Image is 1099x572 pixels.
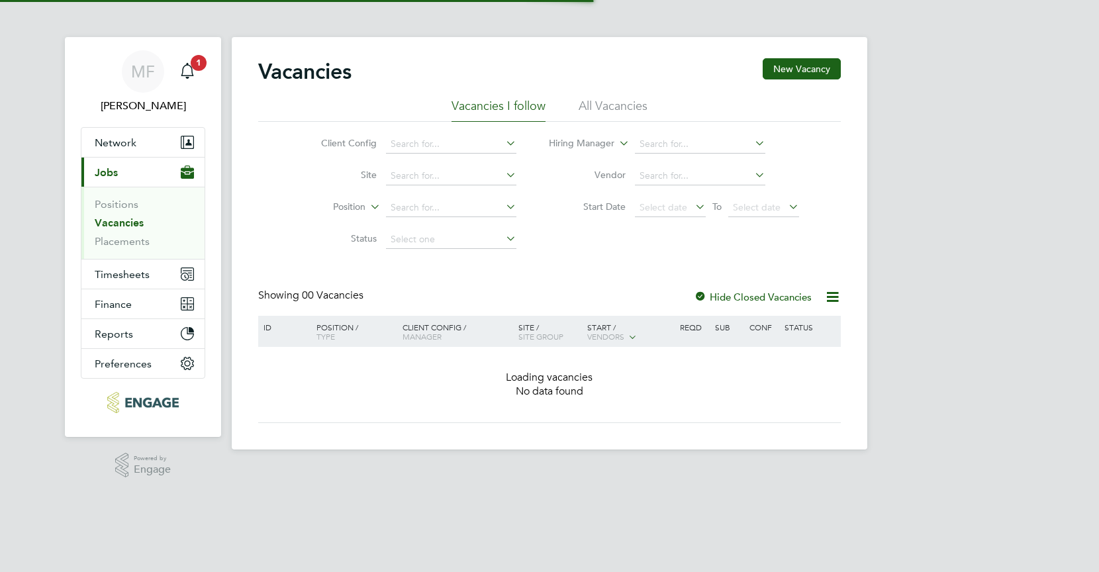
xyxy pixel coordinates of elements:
[134,464,171,475] span: Engage
[260,316,307,338] div: ID
[258,58,352,85] h2: Vacancies
[640,201,687,213] span: Select date
[95,136,136,149] span: Network
[549,169,626,181] label: Vendor
[781,316,839,338] div: Status
[386,230,516,249] input: Select one
[635,167,765,185] input: Search for...
[386,167,516,185] input: Search for...
[81,187,205,259] div: Jobs
[81,289,205,318] button: Finance
[81,128,205,157] button: Network
[733,201,781,213] span: Select date
[635,135,765,154] input: Search for...
[131,63,155,80] span: MF
[316,331,335,342] span: Type
[115,453,171,478] a: Powered byEngage
[81,98,205,114] span: Mitch Fox
[81,50,205,114] a: MF[PERSON_NAME]
[386,135,516,154] input: Search for...
[95,216,144,229] a: Vacancies
[81,158,205,187] button: Jobs
[81,349,205,378] button: Preferences
[515,316,585,348] div: Site /
[746,316,781,338] div: Conf
[763,58,841,79] button: New Vacancy
[107,392,178,413] img: tr2rec-logo-retina.png
[95,298,132,310] span: Finance
[302,289,363,302] span: 00 Vacancies
[95,235,150,248] a: Placements
[584,316,677,349] div: Start /
[301,232,377,244] label: Status
[518,331,563,342] span: Site Group
[134,453,171,464] span: Powered by
[95,358,152,370] span: Preferences
[95,268,150,281] span: Timesheets
[694,291,812,303] label: Hide Closed Vacancies
[708,198,726,215] span: To
[260,385,839,399] div: No data found
[174,50,201,93] a: 1
[95,198,138,211] a: Positions
[81,392,205,413] a: Go to home page
[307,316,399,348] div: Position /
[538,137,614,150] label: Hiring Manager
[95,166,118,179] span: Jobs
[301,137,377,149] label: Client Config
[95,328,133,340] span: Reports
[81,319,205,348] button: Reports
[81,260,205,289] button: Timesheets
[677,316,711,338] div: Reqd
[301,169,377,181] label: Site
[191,55,207,71] span: 1
[506,371,594,384] span: Loading vacancies
[258,289,366,303] div: Showing
[386,199,516,217] input: Search for...
[712,316,746,338] div: Sub
[403,331,442,342] span: Manager
[399,316,515,348] div: Client Config /
[65,37,221,437] nav: Main navigation
[579,98,647,122] li: All Vacancies
[289,201,365,214] label: Position
[587,331,624,342] span: Vendors
[452,98,546,122] li: Vacancies I follow
[549,201,626,213] label: Start Date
